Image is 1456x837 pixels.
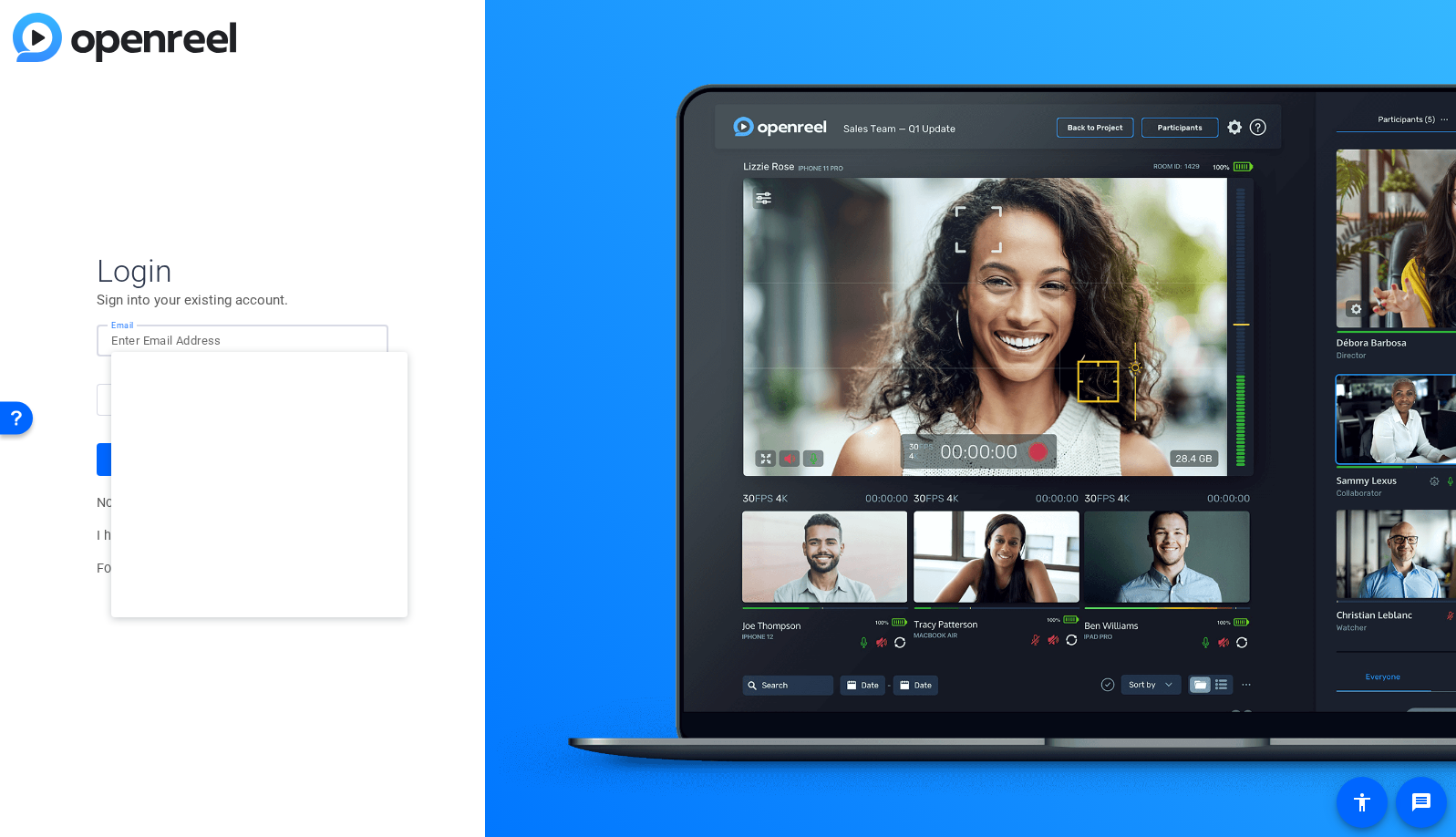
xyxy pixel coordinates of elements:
button: Sign in [97,443,388,476]
mat-icon: accessibility [1351,791,1373,813]
span: Login [97,252,388,290]
mat-label: Email [111,320,134,330]
img: icon_180.svg [352,330,365,352]
span: Forgot password? [97,561,268,576]
span: No account? [97,495,287,511]
img: blue-gradient.svg [13,13,236,62]
mat-icon: message [1410,791,1432,813]
span: I have a Session ID. [97,528,313,543]
input: Enter Email Address [111,330,374,352]
p: Sign into your existing account. [97,290,388,310]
